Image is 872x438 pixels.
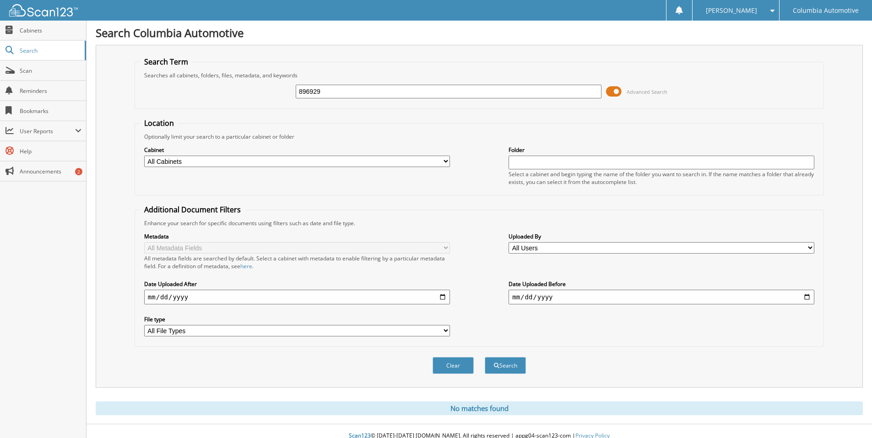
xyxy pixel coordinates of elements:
[793,8,859,13] span: Columbia Automotive
[20,147,81,155] span: Help
[140,71,819,79] div: Searches all cabinets, folders, files, metadata, and keywords
[140,205,245,215] legend: Additional Document Filters
[509,146,814,154] label: Folder
[20,27,81,34] span: Cabinets
[20,168,81,175] span: Announcements
[20,107,81,115] span: Bookmarks
[509,233,814,240] label: Uploaded By
[144,254,450,270] div: All metadata fields are searched by default. Select a cabinet with metadata to enable filtering b...
[140,118,179,128] legend: Location
[144,233,450,240] label: Metadata
[9,4,78,16] img: scan123-logo-white.svg
[240,262,252,270] a: here
[509,280,814,288] label: Date Uploaded Before
[509,290,814,304] input: end
[509,170,814,186] div: Select a cabinet and begin typing the name of the folder you want to search in. If the name match...
[627,88,667,95] span: Advanced Search
[96,401,863,415] div: No matches found
[485,357,526,374] button: Search
[140,219,819,227] div: Enhance your search for specific documents using filters such as date and file type.
[140,133,819,141] div: Optionally limit your search to a particular cabinet or folder
[20,47,80,54] span: Search
[75,168,82,175] div: 2
[96,25,863,40] h1: Search Columbia Automotive
[144,315,450,323] label: File type
[706,8,757,13] span: [PERSON_NAME]
[20,67,81,75] span: Scan
[144,146,450,154] label: Cabinet
[144,290,450,304] input: start
[140,57,193,67] legend: Search Term
[144,280,450,288] label: Date Uploaded After
[20,127,75,135] span: User Reports
[20,87,81,95] span: Reminders
[433,357,474,374] button: Clear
